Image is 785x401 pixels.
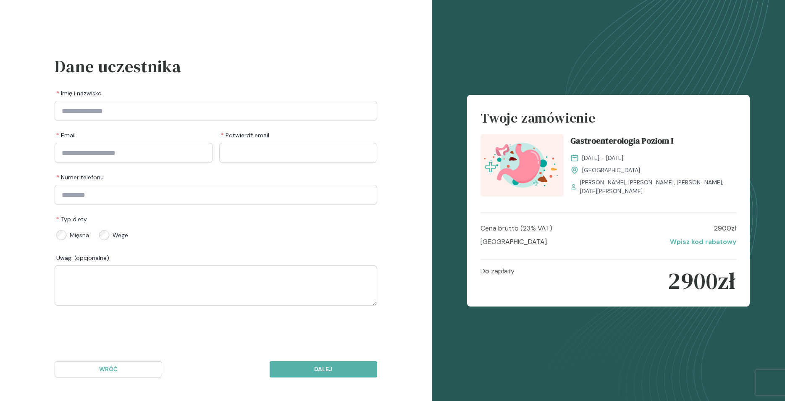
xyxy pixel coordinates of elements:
[480,134,564,197] img: Zpbdlx5LeNNTxNvT_GastroI_T.svg
[277,365,370,374] p: Dalej
[62,365,155,374] p: Wróć
[55,101,377,121] input: Imię i nazwisko
[70,231,89,239] span: Mięsna
[113,231,128,239] span: Wege
[570,134,673,150] span: Gastroenterologia Poziom I
[480,237,547,247] p: [GEOGRAPHIC_DATA]
[99,230,109,240] input: Wege
[219,143,377,163] input: Potwierdź email
[56,131,76,139] span: Email
[55,361,162,377] button: Wróć
[480,108,736,134] h4: Twoje zamówienie
[56,173,104,181] span: Numer telefonu
[670,237,736,247] p: Wpisz kod rabatowy
[56,215,87,223] span: Typ diety
[668,266,736,296] p: 2900 zł
[570,134,736,150] a: Gastroenterologia Poziom I
[56,89,102,97] span: Imię i nazwisko
[55,185,377,205] input: Numer telefonu
[55,143,213,163] input: Email
[56,254,109,262] span: Uwagi (opcjonalne)
[582,166,640,175] span: [GEOGRAPHIC_DATA]
[480,223,552,233] p: Cena brutto (23% VAT)
[55,54,377,79] h3: Dane uczestnika
[480,266,515,296] p: Do zapłaty
[56,230,66,240] input: Mięsna
[714,223,736,233] p: 2900 zł
[270,361,377,377] button: Dalej
[582,154,623,162] span: [DATE] - [DATE]
[580,178,736,196] span: [PERSON_NAME], [PERSON_NAME], [PERSON_NAME], [DATE][PERSON_NAME]
[221,131,269,139] span: Potwierdź email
